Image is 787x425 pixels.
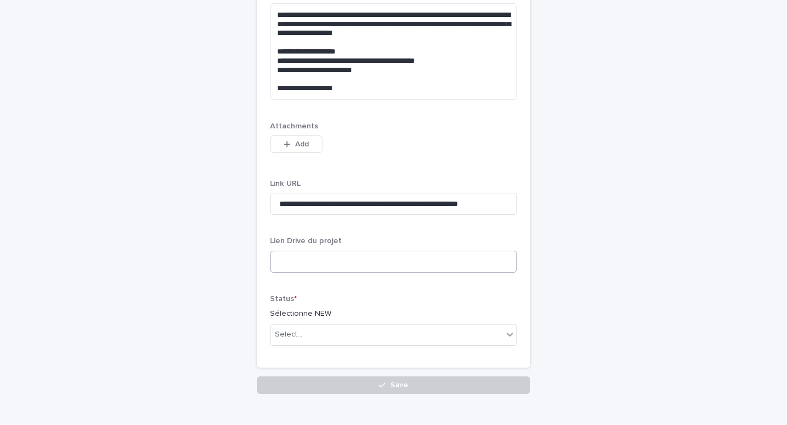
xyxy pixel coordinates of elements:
[270,295,297,303] span: Status
[270,122,318,130] span: Attachments
[390,381,408,389] span: Save
[270,237,342,245] span: Lien Drive du projet
[270,308,517,320] p: Sélectionne NEW
[270,180,301,187] span: Link URL
[257,376,530,394] button: Save
[275,329,302,340] div: Select...
[295,140,309,148] span: Add
[270,135,322,153] button: Add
